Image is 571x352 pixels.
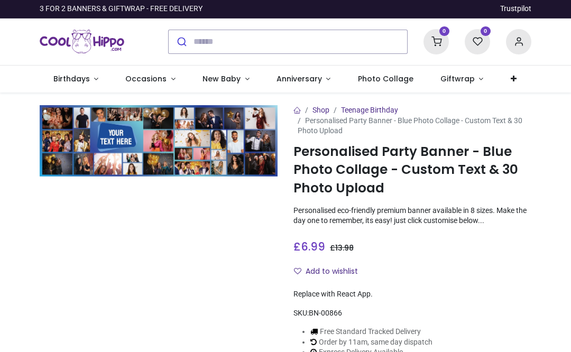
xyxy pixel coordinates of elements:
img: Cool Hippo [40,27,124,57]
div: 3 FOR 2 BANNERS & GIFTWRAP - FREE DELIVERY [40,4,202,14]
span: 13.98 [335,243,354,253]
p: Personalised eco-friendly premium banner available in 8 sizes. Make the day one to remember, its ... [293,206,531,226]
a: Birthdays [40,66,112,93]
a: 0 [465,36,490,45]
div: SKU: [293,308,531,319]
img: Personalised Party Banner - Blue Photo Collage - Custom Text & 30 Photo Upload [40,105,278,177]
span: £ [330,243,354,253]
div: Replace with React App. [293,289,531,300]
span: £ [293,239,325,254]
i: Add to wishlist [294,267,301,275]
span: New Baby [202,73,241,84]
a: Logo of Cool Hippo [40,27,124,57]
a: Trustpilot [500,4,531,14]
a: Teenage Birthday [341,106,398,114]
a: Anniversary [263,66,344,93]
span: BN-00866 [309,309,342,317]
span: Birthdays [53,73,90,84]
a: 0 [423,36,449,45]
span: Photo Collage [358,73,413,84]
a: Shop [312,106,329,114]
span: Anniversary [277,73,322,84]
button: Add to wishlistAdd to wishlist [293,263,367,281]
a: Giftwrap [427,66,497,93]
span: Occasions [125,73,167,84]
h1: Personalised Party Banner - Blue Photo Collage - Custom Text & 30 Photo Upload [293,143,531,197]
span: Personalised Party Banner - Blue Photo Collage - Custom Text & 30 Photo Upload [298,116,522,135]
a: Occasions [112,66,189,93]
sup: 0 [481,26,491,36]
span: Giftwrap [440,73,475,84]
li: Free Standard Tracked Delivery [310,327,458,337]
li: Order by 11am, same day dispatch [310,337,458,348]
sup: 0 [439,26,449,36]
button: Submit [169,30,194,53]
span: 6.99 [301,239,325,254]
a: New Baby [189,66,263,93]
